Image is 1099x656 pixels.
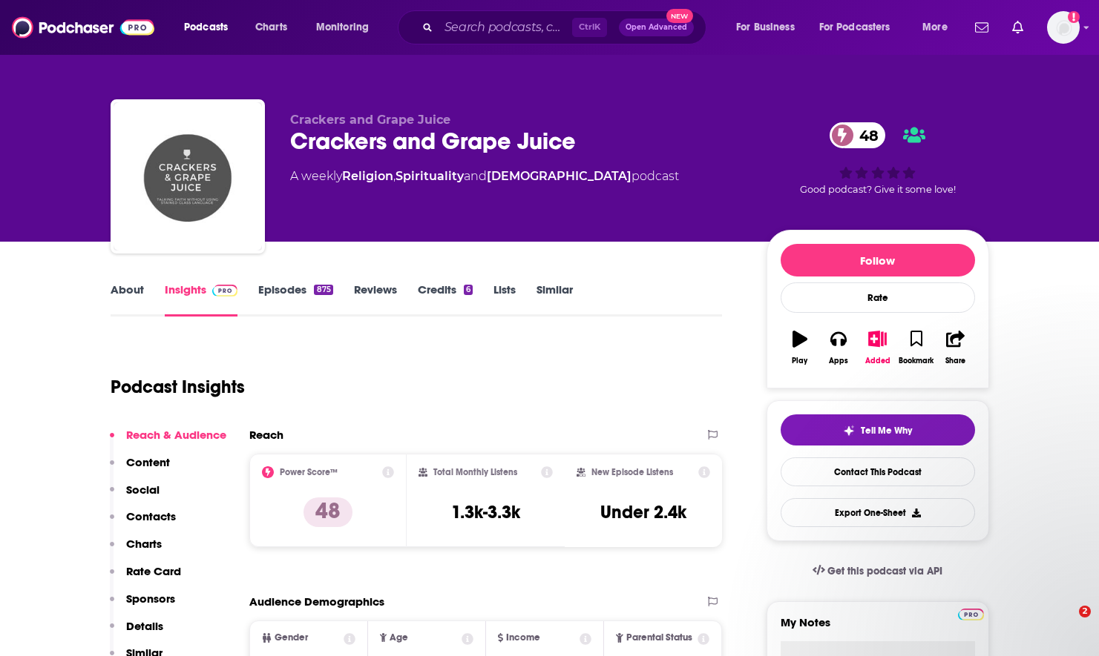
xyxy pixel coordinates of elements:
input: Search podcasts, credits, & more... [439,16,572,39]
span: Tell Me Why [861,425,912,437]
button: open menu [726,16,813,39]
a: Spirituality [396,169,464,183]
span: New [666,9,693,23]
a: Religion [342,169,393,183]
button: Show profile menu [1047,11,1080,44]
div: Share [945,357,965,365]
span: Good podcast? Give it some love! [800,184,956,195]
p: Details [126,619,163,633]
img: tell me why sparkle [843,425,855,437]
img: Podchaser - Follow, Share and Rate Podcasts [12,13,154,42]
button: open menu [810,16,912,39]
button: Charts [110,537,162,564]
span: Open Advanced [626,24,687,31]
div: Added [865,357,890,365]
label: My Notes [781,615,975,641]
div: Search podcasts, credits, & more... [412,10,721,44]
span: Income [506,633,540,643]
h1: Podcast Insights [111,376,245,398]
button: Added [858,321,896,374]
img: Crackers and Grape Juice [114,102,262,251]
button: Social [110,483,160,510]
h3: Under 2.4k [600,501,686,523]
a: [DEMOGRAPHIC_DATA] [487,169,631,183]
button: open menu [306,16,388,39]
h3: 1.3k-3.3k [451,501,520,523]
div: Apps [829,357,848,365]
svg: Add a profile image [1068,11,1080,23]
p: Reach & Audience [126,428,226,442]
span: More [922,17,948,38]
p: Charts [126,537,162,551]
span: Ctrl K [572,18,607,37]
h2: New Episode Listens [591,467,673,477]
img: Podchaser Pro [212,285,238,296]
a: Lists [493,282,516,317]
span: Charts [255,17,287,38]
p: Sponsors [126,592,175,606]
div: Play [792,357,807,365]
button: Rate Card [110,564,181,592]
div: 875 [314,285,332,295]
a: Get this podcast via API [801,553,955,589]
a: Reviews [354,282,397,317]
a: 48 [830,122,886,148]
button: Bookmark [897,321,936,374]
p: Contacts [126,509,176,523]
span: For Podcasters [819,17,890,38]
span: Age [390,633,408,643]
a: Show notifications dropdown [969,15,994,40]
a: Show notifications dropdown [1006,15,1029,40]
h2: Total Monthly Listens [433,467,517,477]
div: Bookmark [899,357,934,365]
div: Rate [781,282,975,313]
button: Contacts [110,509,176,537]
h2: Reach [249,428,283,442]
span: 48 [844,122,886,148]
p: Social [126,483,160,497]
button: Content [110,455,170,483]
img: User Profile [1047,11,1080,44]
a: About [111,282,144,317]
span: and [464,169,487,183]
button: Sponsors [110,592,175,619]
span: Monitoring [316,17,369,38]
h2: Power Score™ [280,467,338,477]
span: Parental Status [626,633,692,643]
button: Apps [819,321,858,374]
button: Share [936,321,974,374]
button: Reach & Audience [110,428,226,455]
button: Follow [781,244,975,276]
button: open menu [174,16,247,39]
a: Episodes875 [258,282,332,317]
iframe: Intercom live chat [1049,606,1084,641]
button: open menu [912,16,966,39]
a: Credits6 [418,282,473,317]
button: Play [781,321,819,374]
button: tell me why sparkleTell Me Why [781,414,975,445]
a: InsightsPodchaser Pro [165,282,238,317]
a: Similar [537,282,573,317]
a: Charts [246,16,296,39]
div: 6 [464,285,473,295]
p: Rate Card [126,564,181,578]
button: Open AdvancedNew [619,19,694,36]
p: Content [126,455,170,469]
span: For Business [736,17,795,38]
div: 48Good podcast? Give it some love! [767,113,989,205]
span: Crackers and Grape Juice [290,113,450,127]
div: A weekly podcast [290,168,679,185]
span: , [393,169,396,183]
span: 2 [1079,606,1091,617]
p: 48 [304,497,352,527]
a: Contact This Podcast [781,457,975,486]
button: Details [110,619,163,646]
button: Export One-Sheet [781,498,975,527]
span: Logged in as nwierenga [1047,11,1080,44]
span: Podcasts [184,17,228,38]
span: Gender [275,633,308,643]
h2: Audience Demographics [249,594,384,609]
